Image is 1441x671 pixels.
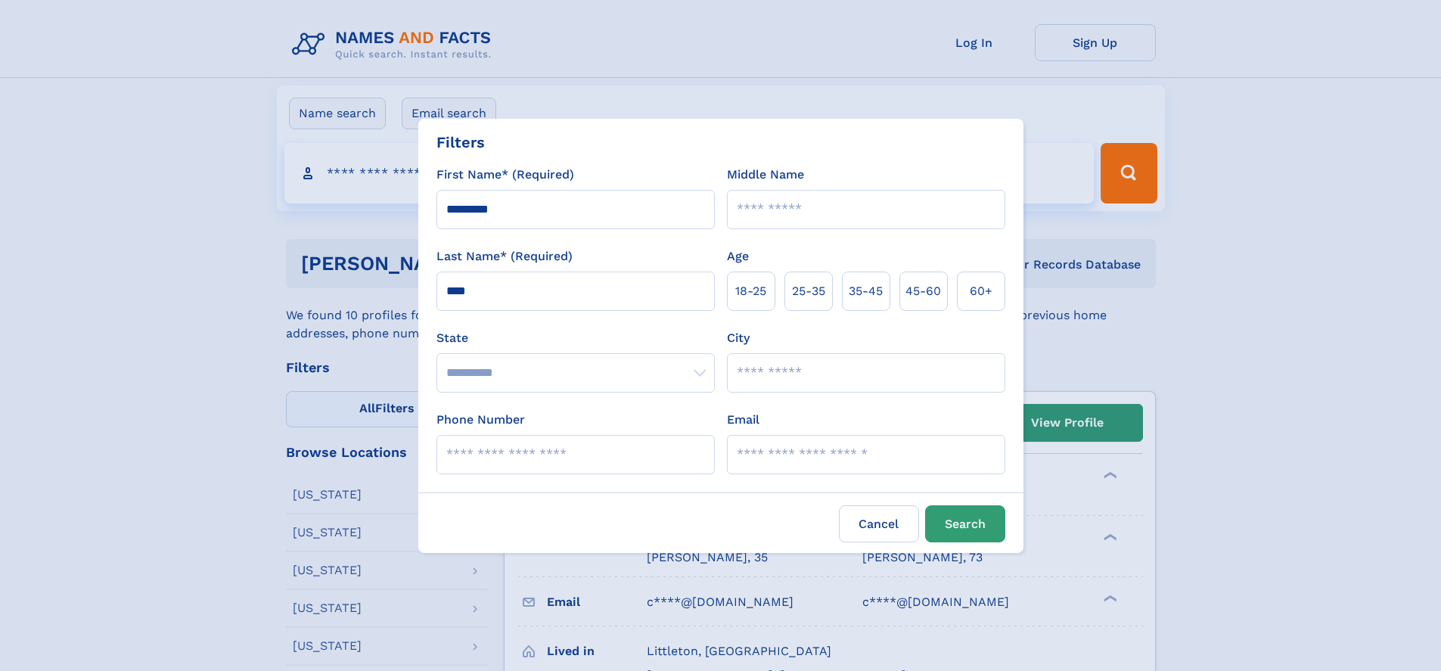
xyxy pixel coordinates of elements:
[727,166,804,184] label: Middle Name
[436,247,573,266] label: Last Name* (Required)
[436,411,525,429] label: Phone Number
[727,247,749,266] label: Age
[727,411,759,429] label: Email
[735,282,766,300] span: 18‑25
[792,282,825,300] span: 25‑35
[839,505,919,542] label: Cancel
[905,282,941,300] span: 45‑60
[925,505,1005,542] button: Search
[436,329,715,347] label: State
[970,282,992,300] span: 60+
[436,131,485,154] div: Filters
[849,282,883,300] span: 35‑45
[727,329,750,347] label: City
[436,166,574,184] label: First Name* (Required)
